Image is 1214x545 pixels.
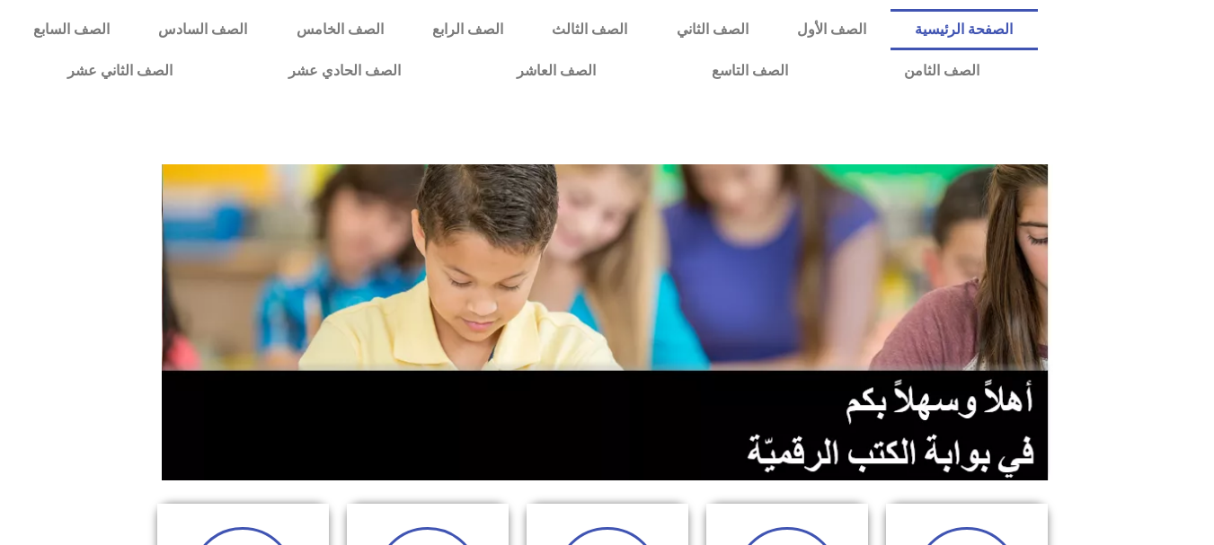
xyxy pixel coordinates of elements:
[846,50,1037,92] a: الصف الثامن
[408,9,527,50] a: الصف الرابع
[272,9,408,50] a: الصف الخامس
[527,9,651,50] a: الصف الثالث
[9,50,230,92] a: الصف الثاني عشر
[9,9,134,50] a: الصف السابع
[891,9,1037,50] a: الصفحة الرئيسية
[652,9,773,50] a: الصف الثاني
[230,50,458,92] a: الصف الحادي عشر
[653,50,846,92] a: الصف التاسع
[458,50,653,92] a: الصف العاشر
[773,9,891,50] a: الصف الأول
[134,9,271,50] a: الصف السادس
